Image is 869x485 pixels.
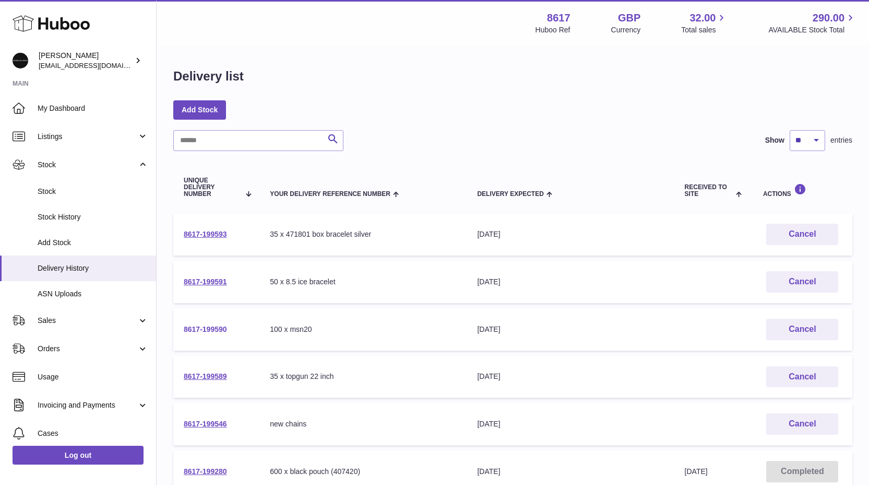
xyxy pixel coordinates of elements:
span: My Dashboard [38,103,148,113]
button: Cancel [766,366,838,388]
a: 32.00 Total sales [681,11,728,35]
span: Delivery History [38,263,148,273]
span: Delivery Expected [477,191,543,198]
h1: Delivery list [173,68,244,85]
span: Stock [38,160,137,170]
div: [PERSON_NAME] [39,51,133,71]
div: new chains [270,419,456,429]
span: Received to Site [685,184,733,198]
div: 35 x 471801 box bracelet silver [270,229,456,239]
span: Listings [38,132,137,142]
span: 32.00 [689,11,716,25]
button: Cancel [766,413,838,435]
a: 290.00 AVAILABLE Stock Total [768,11,856,35]
div: 100 x msn20 [270,325,456,334]
span: ASN Uploads [38,289,148,299]
div: [DATE] [477,467,663,477]
a: Log out [13,446,144,465]
span: AVAILABLE Stock Total [768,25,856,35]
span: 290.00 [813,11,844,25]
span: Your Delivery Reference Number [270,191,390,198]
strong: GBP [618,11,640,25]
span: Usage [38,372,148,382]
span: [EMAIL_ADDRESS][DOMAIN_NAME] [39,61,153,70]
div: 35 x topgun 22 inch [270,372,456,382]
div: [DATE] [477,229,663,239]
span: entries [830,135,852,145]
span: [DATE] [685,467,708,476]
span: Orders [38,344,137,354]
span: Stock [38,187,148,197]
div: 600 x black pouch (407420) [270,467,456,477]
a: 8617-199589 [184,372,227,380]
div: [DATE] [477,325,663,334]
div: [DATE] [477,419,663,429]
span: Total sales [681,25,728,35]
div: Currency [611,25,641,35]
div: [DATE] [477,277,663,287]
span: Cases [38,429,148,438]
a: Add Stock [173,100,226,119]
a: 8617-199593 [184,230,227,238]
div: Huboo Ref [535,25,570,35]
span: Stock History [38,212,148,222]
img: hello@alfredco.com [13,53,28,68]
strong: 8617 [547,11,570,25]
span: Sales [38,316,137,326]
span: Invoicing and Payments [38,400,137,410]
a: 8617-199280 [184,467,227,476]
button: Cancel [766,319,838,340]
span: Add Stock [38,238,148,248]
label: Show [765,135,784,145]
a: 8617-199546 [184,420,227,428]
div: Actions [763,183,842,198]
div: 50 x 8.5 ice bracelet [270,277,456,287]
a: 8617-199591 [184,278,227,286]
span: Unique Delivery Number [184,177,240,198]
button: Cancel [766,224,838,245]
a: 8617-199590 [184,325,227,333]
button: Cancel [766,271,838,293]
div: [DATE] [477,372,663,382]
